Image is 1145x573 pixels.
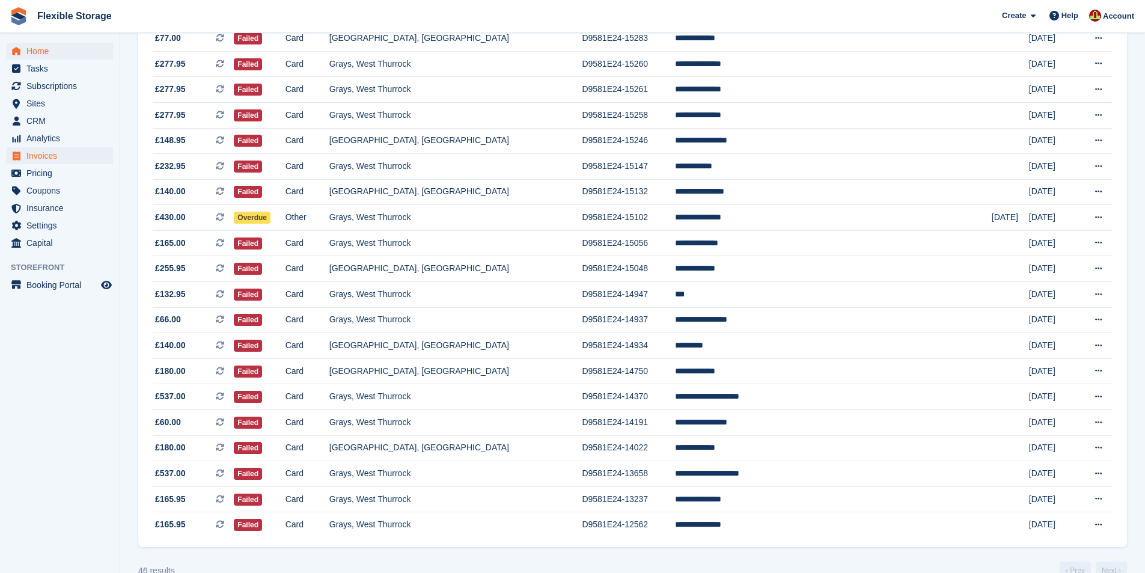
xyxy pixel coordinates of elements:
[582,179,674,205] td: D9581E24-15132
[10,7,28,25] img: stora-icon-8386f47178a22dfd0bd8f6a31ec36ba5ce8667c1dd55bd0f319d3a0aa187defe.svg
[285,384,329,410] td: Card
[155,58,186,70] span: £277.95
[329,512,582,538] td: Grays, West Thurrock
[329,358,582,384] td: [GEOGRAPHIC_DATA], [GEOGRAPHIC_DATA]
[1029,128,1077,154] td: [DATE]
[6,112,114,129] a: menu
[6,217,114,234] a: menu
[285,26,329,52] td: Card
[329,282,582,308] td: Grays, West Thurrock
[155,288,186,301] span: £132.95
[6,147,114,164] a: menu
[329,102,582,128] td: Grays, West Thurrock
[329,205,582,231] td: Grays, West Thurrock
[992,205,1029,231] td: [DATE]
[155,313,181,326] span: £66.00
[285,435,329,461] td: Card
[285,230,329,256] td: Card
[582,282,674,308] td: D9581E24-14947
[155,467,186,480] span: £537.00
[285,154,329,180] td: Card
[1029,282,1077,308] td: [DATE]
[329,51,582,77] td: Grays, West Thurrock
[155,262,186,275] span: £255.95
[234,519,262,531] span: Failed
[329,77,582,103] td: Grays, West Thurrock
[329,179,582,205] td: [GEOGRAPHIC_DATA], [GEOGRAPHIC_DATA]
[155,365,186,378] span: £180.00
[1029,154,1077,180] td: [DATE]
[582,205,674,231] td: D9581E24-15102
[234,314,262,326] span: Failed
[285,77,329,103] td: Card
[32,6,117,26] a: Flexible Storage
[582,358,674,384] td: D9581E24-14750
[329,128,582,154] td: [GEOGRAPHIC_DATA], [GEOGRAPHIC_DATA]
[155,109,186,121] span: £277.95
[234,442,262,454] span: Failed
[1029,51,1077,77] td: [DATE]
[26,112,99,129] span: CRM
[26,43,99,60] span: Home
[285,51,329,77] td: Card
[1029,77,1077,103] td: [DATE]
[234,84,262,96] span: Failed
[6,95,114,112] a: menu
[155,211,186,224] span: £430.00
[1029,486,1077,512] td: [DATE]
[234,340,262,352] span: Failed
[582,77,674,103] td: D9581E24-15261
[1029,512,1077,538] td: [DATE]
[285,358,329,384] td: Card
[26,95,99,112] span: Sites
[234,391,262,403] span: Failed
[285,486,329,512] td: Card
[285,256,329,282] td: Card
[329,154,582,180] td: Grays, West Thurrock
[234,366,262,378] span: Failed
[285,282,329,308] td: Card
[1029,358,1077,384] td: [DATE]
[582,51,674,77] td: D9581E24-15260
[1029,179,1077,205] td: [DATE]
[1029,410,1077,436] td: [DATE]
[155,339,186,352] span: £140.00
[1029,461,1077,487] td: [DATE]
[11,262,120,274] span: Storefront
[582,461,674,487] td: D9581E24-13658
[582,307,674,333] td: D9581E24-14937
[155,441,186,454] span: £180.00
[6,182,114,199] a: menu
[234,494,262,506] span: Failed
[155,160,186,173] span: £232.95
[582,102,674,128] td: D9581E24-15258
[582,26,674,52] td: D9581E24-15283
[1029,205,1077,231] td: [DATE]
[6,234,114,251] a: menu
[155,493,186,506] span: £165.95
[1029,256,1077,282] td: [DATE]
[26,60,99,77] span: Tasks
[6,43,114,60] a: menu
[329,307,582,333] td: Grays, West Thurrock
[1089,10,1101,22] img: David Jones
[26,200,99,216] span: Insurance
[329,410,582,436] td: Grays, West Thurrock
[1029,435,1077,461] td: [DATE]
[329,461,582,487] td: Grays, West Thurrock
[26,277,99,293] span: Booking Portal
[6,165,114,182] a: menu
[234,135,262,147] span: Failed
[582,230,674,256] td: D9581E24-15056
[234,468,262,480] span: Failed
[285,102,329,128] td: Card
[285,512,329,538] td: Card
[582,154,674,180] td: D9581E24-15147
[329,26,582,52] td: [GEOGRAPHIC_DATA], [GEOGRAPHIC_DATA]
[285,179,329,205] td: Card
[234,212,270,224] span: Overdue
[234,58,262,70] span: Failed
[582,512,674,538] td: D9581E24-12562
[1029,102,1077,128] td: [DATE]
[582,410,674,436] td: D9581E24-14191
